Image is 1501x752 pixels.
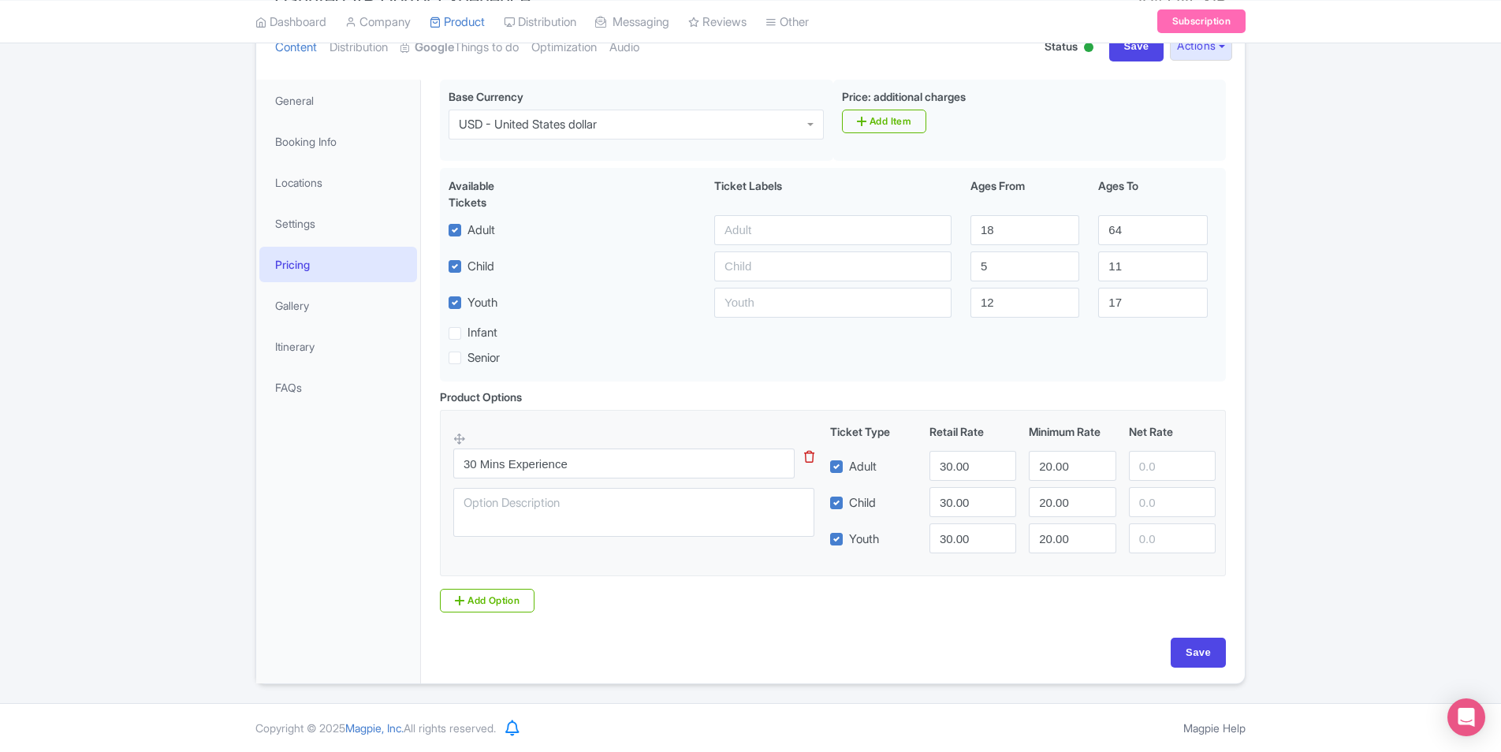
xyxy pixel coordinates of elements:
[467,324,497,342] label: Infant
[1029,487,1116,517] input: 0.0
[467,349,500,367] label: Senior
[929,451,1016,481] input: 0.0
[609,23,639,73] a: Audio
[1183,721,1246,735] a: Magpie Help
[400,23,519,73] a: GoogleThings to do
[1447,698,1485,736] div: Open Intercom Messenger
[259,288,417,323] a: Gallery
[849,458,877,476] label: Adult
[259,165,417,200] a: Locations
[929,487,1016,517] input: 0.0
[440,389,522,405] div: Product Options
[714,251,952,281] input: Child
[1157,9,1246,33] a: Subscription
[467,222,495,240] label: Adult
[929,523,1016,553] input: 0.0
[1089,177,1216,210] div: Ages To
[259,329,417,364] a: Itinerary
[459,117,597,132] div: USD - United States dollar
[1022,423,1122,440] div: Minimum Rate
[1045,38,1078,54] span: Status
[849,494,876,512] label: Child
[923,423,1022,440] div: Retail Rate
[1129,523,1216,553] input: 0.0
[824,423,923,440] div: Ticket Type
[259,370,417,405] a: FAQs
[1029,451,1116,481] input: 0.0
[345,721,404,735] span: Magpie, Inc.
[849,530,879,549] label: Youth
[449,177,534,210] div: Available Tickets
[1171,638,1226,668] input: Save
[1129,451,1216,481] input: 0.0
[246,720,505,736] div: Copyright © 2025 All rights reserved.
[415,39,454,57] strong: Google
[449,90,523,103] span: Base Currency
[714,215,952,245] input: Adult
[440,589,534,612] a: Add Option
[1129,487,1216,517] input: 0.0
[259,206,417,241] a: Settings
[1170,32,1232,61] button: Actions
[259,83,417,118] a: General
[705,177,961,210] div: Ticket Labels
[453,449,795,478] input: Option Name
[467,258,494,276] label: Child
[842,110,926,133] a: Add Item
[842,88,966,105] label: Price: additional charges
[259,124,417,159] a: Booking Info
[531,23,597,73] a: Optimization
[961,177,1089,210] div: Ages From
[1123,423,1222,440] div: Net Rate
[714,288,952,318] input: Youth
[1029,523,1116,553] input: 0.0
[1109,32,1164,61] input: Save
[1081,36,1097,61] div: Active
[275,23,317,73] a: Content
[330,23,388,73] a: Distribution
[467,294,497,312] label: Youth
[259,247,417,282] a: Pricing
